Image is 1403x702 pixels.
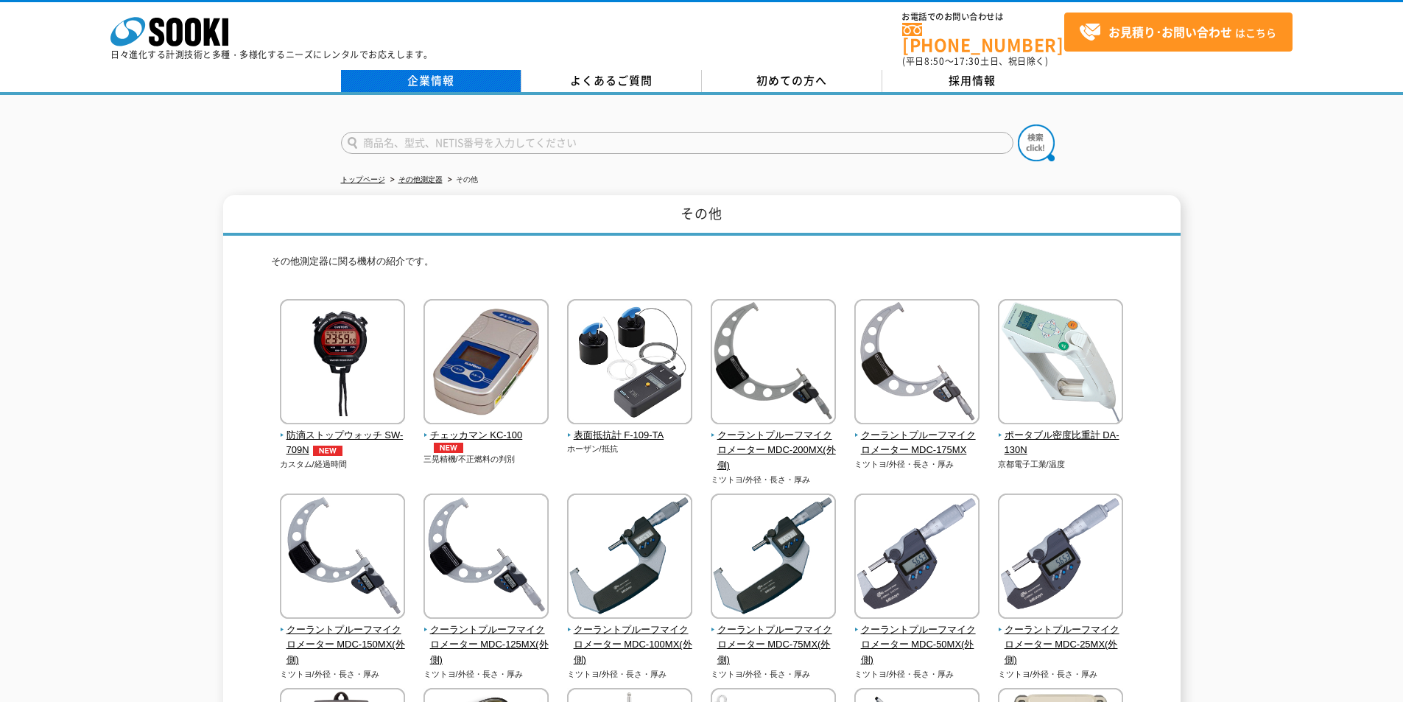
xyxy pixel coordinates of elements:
[998,458,1124,471] p: 京都電子工業/温度
[280,494,405,622] img: クーラントプルーフマイクロメーター MDC-150MX(外側)
[1018,124,1055,161] img: btn_search.png
[854,299,980,428] img: クーラントプルーフマイクロメーター MDC-175MX
[854,458,980,471] p: ミツトヨ/外径・長さ・厚み
[280,608,406,668] a: クーラントプルーフマイクロメーター MDC-150MX(外側)
[756,72,827,88] span: 初めての方へ
[423,608,549,668] a: クーラントプルーフマイクロメーター MDC-125MX(外側)
[854,608,980,668] a: クーラントプルーフマイクロメーター MDC-50MX(外側)
[998,608,1124,668] a: クーラントプルーフマイクロメーター MDC-25MX(外側)
[711,622,837,668] span: クーラントプルーフマイクロメーター MDC-75MX(外側)
[341,175,385,183] a: トップページ
[309,446,346,456] img: NEW
[902,23,1064,53] a: [PHONE_NUMBER]
[423,494,549,622] img: クーラントプルーフマイクロメーター MDC-125MX(外側)
[567,622,693,668] span: クーラントプルーフマイクロメーター MDC-100MX(外側)
[567,608,693,668] a: クーラントプルーフマイクロメーター MDC-100MX(外側)
[567,299,692,428] img: 表面抵抗計 F-109-TA
[423,668,549,681] p: ミツトヨ/外径・長さ・厚み
[998,668,1124,681] p: ミツトヨ/外径・長さ・厚み
[854,668,980,681] p: ミツトヨ/外径・長さ・厚み
[445,172,478,188] li: その他
[110,50,433,59] p: 日々進化する計測技術と多種・多様化するニーズにレンタルでお応えします。
[567,414,693,443] a: 表面抵抗計 F-109-TA
[280,458,406,471] p: カスタム/経過時間
[711,474,837,486] p: ミツトヨ/外径・長さ・厚み
[398,175,443,183] a: その他測定器
[223,195,1181,236] h1: その他
[902,13,1064,21] span: お電話でのお問い合わせは
[567,443,693,455] p: ホーザン/抵抗
[521,70,702,92] a: よくあるご質問
[341,70,521,92] a: 企業情報
[711,608,837,668] a: クーラントプルーフマイクロメーター MDC-75MX(外側)
[1079,21,1276,43] span: はこちら
[924,55,945,68] span: 8:50
[423,453,549,466] p: 三晃精機/不正燃料の判別
[423,428,549,454] span: チェッカマン KC-100
[998,299,1123,428] img: ポータブル密度比重計 DA-130N
[711,494,836,622] img: クーラントプルーフマイクロメーター MDC-75MX(外側)
[854,622,980,668] span: クーラントプルーフマイクロメーター MDC-50MX(外側)
[280,414,406,458] a: 防滴ストップウォッチ SW-709NNEW
[854,494,980,622] img: クーラントプルーフマイクロメーター MDC-50MX(外側)
[998,428,1124,459] span: ポータブル密度比重計 DA-130N
[902,55,1048,68] span: (平日 ～ 土日、祝日除く)
[998,622,1124,668] span: クーラントプルーフマイクロメーター MDC-25MX(外側)
[854,414,980,458] a: クーラントプルーフマイクロメーター MDC-175MX
[280,299,405,428] img: 防滴ストップウォッチ SW-709N
[423,622,549,668] span: クーラントプルーフマイクロメーター MDC-125MX(外側)
[998,494,1123,622] img: クーラントプルーフマイクロメーター MDC-25MX(外側)
[567,428,693,443] span: 表面抵抗計 F-109-TA
[280,668,406,681] p: ミツトヨ/外径・長さ・厚み
[341,132,1013,154] input: 商品名、型式、NETIS番号を入力してください
[280,428,406,459] span: 防滴ストップウォッチ SW-709N
[882,70,1063,92] a: 採用情報
[423,299,549,428] img: チェッカマン KC-100
[423,414,549,454] a: チェッカマン KC-100NEW
[702,70,882,92] a: 初めての方へ
[711,299,836,428] img: クーラントプルーフマイクロメーター MDC-200MX(外側)
[430,443,467,453] img: NEW
[567,494,692,622] img: クーラントプルーフマイクロメーター MDC-100MX(外側)
[1108,23,1232,41] strong: お見積り･お問い合わせ
[711,414,837,474] a: クーラントプルーフマイクロメーター MDC-200MX(外側)
[1064,13,1293,52] a: お見積り･お問い合わせはこちら
[954,55,980,68] span: 17:30
[854,428,980,459] span: クーラントプルーフマイクロメーター MDC-175MX
[711,428,837,474] span: クーラントプルーフマイクロメーター MDC-200MX(外側)
[711,668,837,681] p: ミツトヨ/外径・長さ・厚み
[271,254,1133,277] p: その他測定器に関る機材の紹介です。
[280,622,406,668] span: クーラントプルーフマイクロメーター MDC-150MX(外側)
[567,668,693,681] p: ミツトヨ/外径・長さ・厚み
[998,414,1124,458] a: ポータブル密度比重計 DA-130N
